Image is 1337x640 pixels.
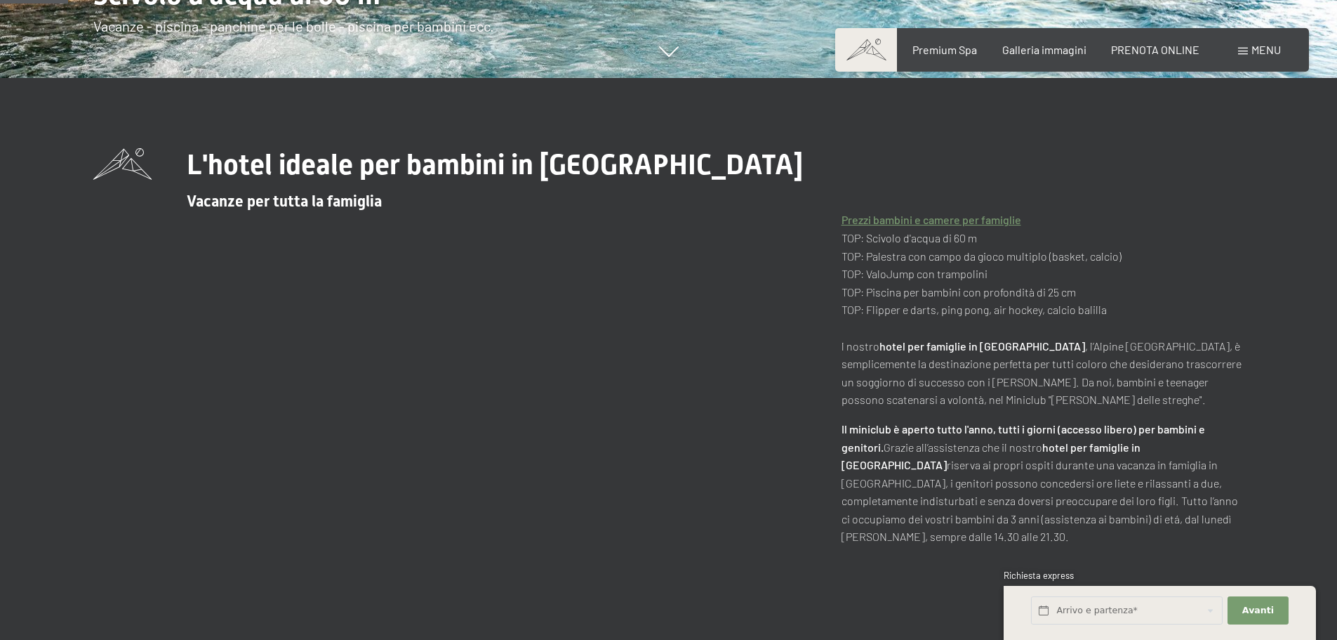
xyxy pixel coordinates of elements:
[187,148,803,181] span: L'hotel ideale per bambini in [GEOGRAPHIC_DATA]
[842,213,1021,226] a: Prezzi bambini e camere per famiglie
[1002,606,1006,618] span: 1
[187,192,382,210] span: Vacanze per tutta la famiglia
[1242,604,1274,617] span: Avanti
[842,422,1205,454] strong: Il miniclub è aperto tutto l'anno, tutti i giorni (accesso libero) per bambini e genitori.
[912,43,977,56] a: Premium Spa
[1004,570,1074,581] span: Richiesta express
[842,420,1244,546] p: Grazie all’assistenza che il nostro riserva ai propri ospiti durante una vacanza in famiglia in [...
[534,354,640,368] span: Consenso marketing*
[1111,43,1199,56] a: PRENOTA ONLINE
[1251,43,1281,56] span: Menu
[1002,43,1086,56] a: Galleria immagini
[1228,596,1288,625] button: Avanti
[842,211,1244,409] p: TOP: Scivolo d'acqua di 60 m TOP: Palestra con campo da gioco multiplo (basket, calcio) TOP: Valo...
[879,339,1085,353] strong: hotel per famiglie in [GEOGRAPHIC_DATA]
